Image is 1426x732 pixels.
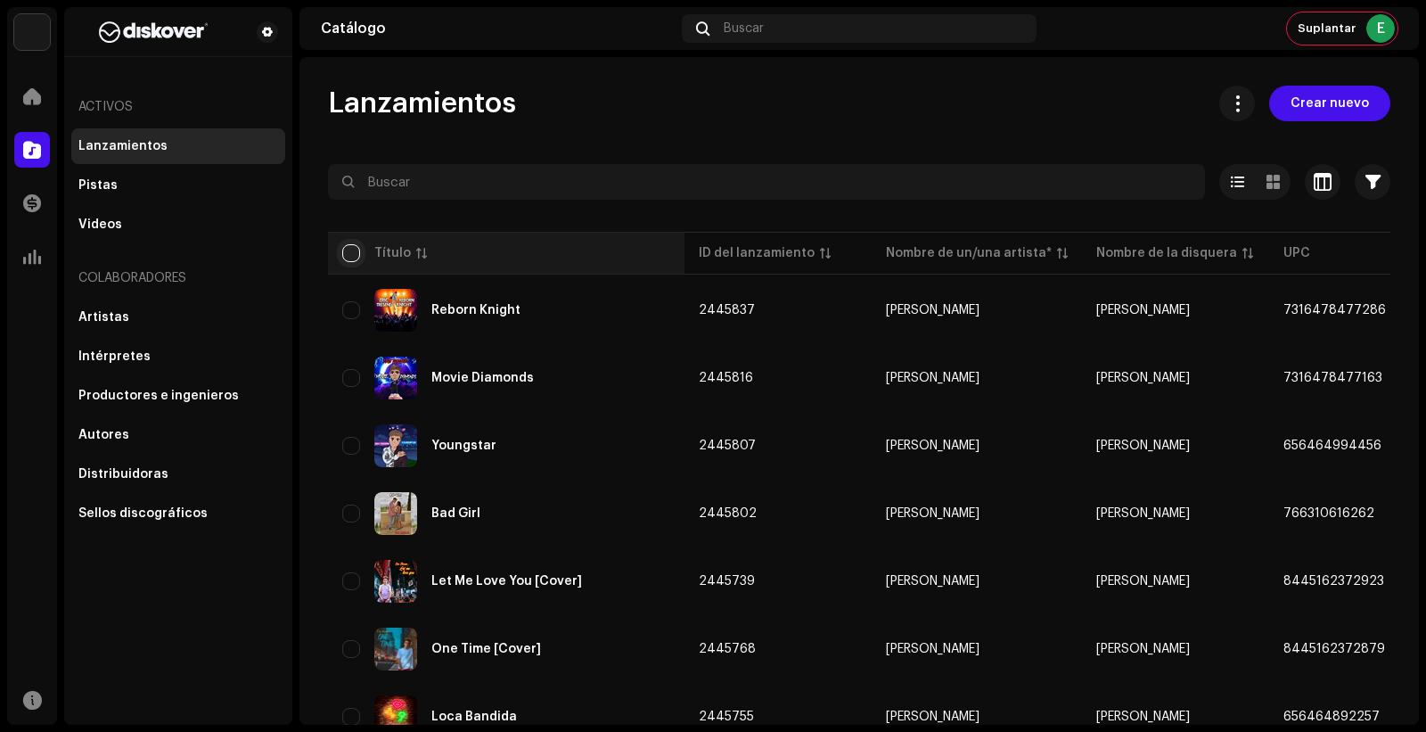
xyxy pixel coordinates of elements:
[886,440,979,452] div: [PERSON_NAME]
[71,378,285,414] re-m-nav-item: Productores e ingenieros
[71,300,285,335] re-m-nav-item: Artistas
[374,424,417,467] img: 1facc884-7323-4d6f-bdde-5a6430c4bd11
[71,207,285,243] re-m-nav-item: Videos
[78,506,208,521] div: Sellos discográficos
[1283,643,1385,655] span: 8445162372879
[699,372,753,384] span: 2445816
[699,575,755,588] span: 2445739
[1269,86,1390,121] button: Crear nuevo
[1291,86,1369,121] span: Crear nuevo
[374,628,417,670] img: 44d78e84-990d-44b6-adc7-a23aa0f69684
[1096,507,1190,520] span: Eric Tresene
[78,467,168,481] div: Distribuidoras
[724,21,764,36] span: Buscar
[431,304,520,317] div: Reborn Knight
[886,244,1052,262] div: Nombre de un/una artista*
[78,350,151,364] div: Intérpretes
[699,711,754,723] span: 2445755
[321,21,675,36] div: Catálogo
[374,244,411,262] div: Título
[886,372,1068,384] span: Eric Tresene
[886,643,979,655] div: [PERSON_NAME]
[886,440,1068,452] span: Eric Tresene
[71,128,285,164] re-m-nav-item: Lanzamientos
[886,643,1068,655] span: Eric Tresene
[1283,711,1380,723] span: 656464892257
[886,507,1068,520] span: Eric Tresene
[1283,507,1374,520] span: 766310616262
[78,21,228,43] img: b627a117-4a24-417a-95e9-2d0c90689367
[1283,372,1382,384] span: 7316478477163
[71,86,285,128] re-a-nav-header: Activos
[886,575,1068,588] span: Eric Tresene
[78,310,129,325] div: Artistas
[886,507,979,520] div: [PERSON_NAME]
[71,168,285,203] re-m-nav-item: Pistas
[1096,643,1190,655] span: Eric Tresene
[699,643,756,655] span: 2445768
[886,304,1068,317] span: Eric Tresene
[886,304,979,317] div: [PERSON_NAME]
[71,496,285,531] re-m-nav-item: Sellos discográficos
[328,86,516,121] span: Lanzamientos
[1298,21,1356,36] span: Suplantar
[71,257,285,300] re-a-nav-header: Colaboradores
[431,372,534,384] div: Movie Diamonds
[431,711,517,723] div: Loca Bandida
[71,417,285,453] re-m-nav-item: Autores
[78,428,129,442] div: Autores
[374,492,417,535] img: 057ccb61-1f02-475a-a970-93ff1edf4eeb
[1096,440,1190,452] span: Eric Tresene
[1096,244,1237,262] div: Nombre de la disquera
[699,507,757,520] span: 2445802
[1366,14,1395,43] div: E
[431,507,480,520] div: Bad Girl
[431,575,582,588] div: Let Me Love You [Cover]
[78,389,239,403] div: Productores e ingenieros
[1096,575,1190,588] span: Eric Tresene
[431,643,541,655] div: One Time [Cover]
[1096,372,1190,384] span: Eric Tresene
[886,372,979,384] div: [PERSON_NAME]
[699,304,755,317] span: 2445837
[886,711,1068,723] span: Eric Tresene
[78,139,168,153] div: Lanzamientos
[374,289,417,332] img: f513ae63-d243-4deb-a32f-e1f6b494464b
[1096,304,1190,317] span: Eric Tresene
[431,440,496,452] div: Youngstar
[71,456,285,492] re-m-nav-item: Distribuidoras
[699,440,756,452] span: 2445807
[1283,440,1381,452] span: 656464994456
[1096,711,1190,723] span: Eric Tresene
[71,339,285,374] re-m-nav-item: Intérpretes
[328,164,1205,200] input: Buscar
[699,244,815,262] div: ID del lanzamiento
[886,575,979,588] div: [PERSON_NAME]
[374,560,417,603] img: 1374d707-63a4-4fe0-84dc-51bf0c18d574
[78,178,118,193] div: Pistas
[14,14,50,50] img: 297a105e-aa6c-4183-9ff4-27133c00f2e2
[78,218,122,232] div: Videos
[886,711,979,723] div: [PERSON_NAME]
[1283,304,1386,317] span: 7316478477286
[1283,575,1384,588] span: 8445162372923
[374,357,417,399] img: 2a0c6a13-8476-414c-9b29-c2708621dc91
